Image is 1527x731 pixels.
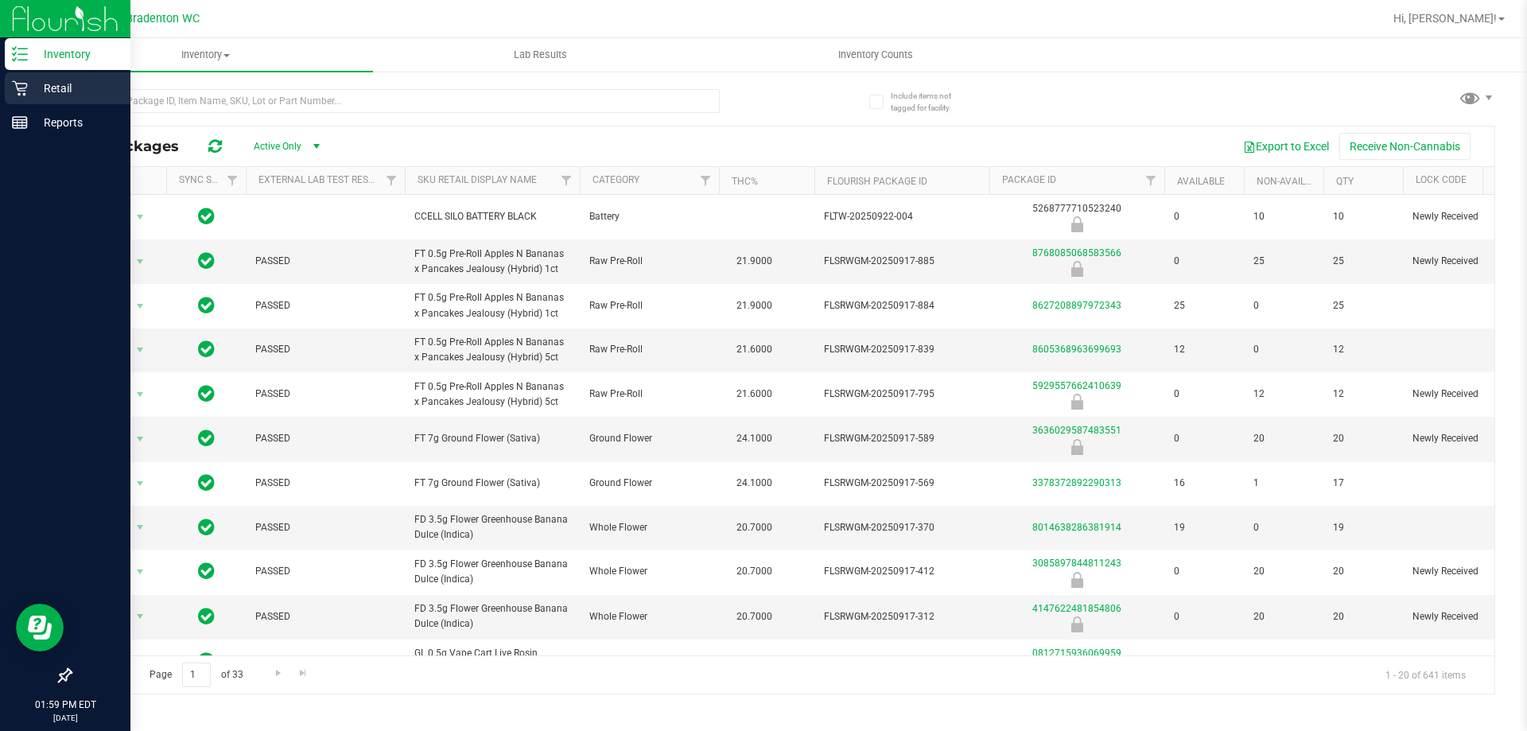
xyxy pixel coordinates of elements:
a: 8014638286381914 [1032,522,1121,533]
span: select [130,472,150,495]
a: Inventory [38,38,373,72]
div: 5268777710523240 [987,201,1167,232]
span: PASSED [255,476,395,491]
span: FT 7g Ground Flower (Sativa) [414,476,570,491]
span: PASSED [255,342,395,357]
span: FD 3.5g Flower Greenhouse Banana Dulce (Indica) [414,601,570,632]
span: PASSED [255,564,395,579]
span: 8 [1333,654,1393,669]
span: 77.4000 [729,650,780,673]
button: Export to Excel [1233,133,1339,160]
span: PASSED [255,298,395,313]
a: Available [1177,176,1225,187]
span: 19 [1174,520,1234,535]
span: CCELL SILO BATTERY BLACK [414,209,570,224]
span: Lab Results [492,48,589,62]
p: Inventory [28,45,123,64]
a: Go to the last page [292,663,315,684]
span: Newly Received [1412,387,1513,402]
a: Package ID [1002,174,1056,185]
span: 20.7000 [729,516,780,539]
span: Inventory [38,48,373,62]
a: External Lab Test Result [258,174,383,185]
span: 19 [1333,520,1393,535]
span: select [130,605,150,628]
p: Reports [28,113,123,132]
span: Whole Flower [589,520,709,535]
span: In Sync [198,205,215,227]
span: 20 [1253,609,1314,624]
span: 12 [1253,387,1314,402]
span: Newly Received [1412,209,1513,224]
span: 12 [1333,387,1393,402]
span: 0 [1174,209,1234,224]
p: Retail [28,79,123,98]
span: 0 [1174,654,1234,669]
span: Bradenton WC [126,12,200,25]
span: 25 [1333,254,1393,269]
span: Page of 33 [136,663,256,687]
span: 20 [1333,609,1393,624]
span: 20 [1253,431,1314,446]
a: Category [593,174,639,185]
span: FLSRWGM-20250917-412 [824,564,980,579]
div: Newly Received [987,261,1167,277]
inline-svg: Inventory [12,46,28,62]
a: Go to the next page [266,663,289,684]
a: Non-Available [1257,176,1327,187]
iframe: Resource center [16,604,64,651]
span: 0 [1174,609,1234,624]
span: All Packages [83,138,195,155]
span: 0 [1174,254,1234,269]
span: 0 [1174,431,1234,446]
a: Filter [379,167,405,194]
span: FT 0.5g Pre-Roll Apples N Bananas x Pancakes Jealousy (Hybrid) 1ct [414,290,570,321]
a: 4147622481854806 [1032,603,1121,614]
div: Newly Received [987,439,1167,455]
span: 0 [1174,564,1234,579]
inline-svg: Reports [12,115,28,130]
span: FT 0.5g Pre-Roll Apples N Bananas x Pancakes Jealousy (Hybrid) 1ct [414,247,570,277]
span: PASSED [255,654,395,669]
span: Raw Pre-Roll [589,342,709,357]
a: Lock Code [1416,174,1467,185]
span: 25 [1333,298,1393,313]
a: 3378372892290313 [1032,477,1121,488]
span: 20 [1333,564,1393,579]
span: 24.1000 [729,427,780,450]
span: PASSED [255,520,395,535]
span: 1 - 20 of 641 items [1373,663,1478,686]
span: 16 [1174,476,1234,491]
a: Sku Retail Display Name [418,174,537,185]
a: 5929557662410639 [1032,380,1121,391]
span: FD 3.5g Flower Greenhouse Banana Dulce (Indica) [414,512,570,542]
span: Newly Received [1412,609,1513,624]
a: THC% [732,176,758,187]
span: In Sync [198,338,215,360]
a: Lab Results [373,38,708,72]
span: FT 0.5g Pre-Roll Apples N Bananas x Pancakes Jealousy (Hybrid) 5ct [414,379,570,410]
span: 20 [1333,431,1393,446]
span: In Sync [198,560,215,582]
span: PASSED [255,387,395,402]
a: 8627208897972343 [1032,300,1121,311]
a: Flourish Package ID [827,176,927,187]
span: In Sync [198,427,215,449]
button: Receive Non-Cannabis [1339,133,1471,160]
span: Newly Received [1412,431,1513,446]
a: Filter [1138,167,1164,194]
span: 0 [1174,387,1234,402]
input: Search Package ID, Item Name, SKU, Lot or Part Number... [70,89,720,113]
span: Whole Flower [589,609,709,624]
span: Vape Cart Live Rosin [589,654,709,669]
span: select [130,383,150,406]
span: FT 0.5g Pre-Roll Apples N Bananas x Pancakes Jealousy (Hybrid) 5ct [414,335,570,365]
span: 25 [1253,254,1314,269]
span: FLSRWGM-20250917-885 [824,254,980,269]
span: Raw Pre-Roll [589,298,709,313]
span: 17 [1333,476,1393,491]
span: Raw Pre-Roll [589,387,709,402]
span: FLSRWGM-20250917-884 [824,298,980,313]
a: Qty [1336,176,1354,187]
a: Filter [220,167,246,194]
